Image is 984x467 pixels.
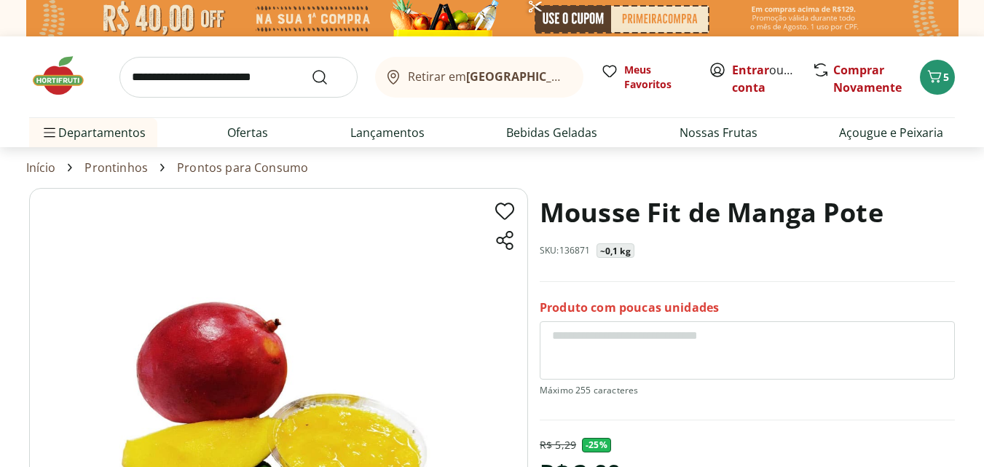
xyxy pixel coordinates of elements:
button: Menu [41,115,58,150]
span: Retirar em [408,70,569,83]
a: Meus Favoritos [601,63,691,92]
span: Meus Favoritos [624,63,691,92]
a: Prontos para Consumo [177,161,308,174]
span: - 25 % [582,438,611,452]
h1: Mousse Fit de Manga Pote [540,188,883,238]
a: Bebidas Geladas [506,124,597,141]
a: Lançamentos [350,124,425,141]
button: Carrinho [920,60,955,95]
p: SKU: 136871 [540,245,591,256]
b: [GEOGRAPHIC_DATA]/[GEOGRAPHIC_DATA] [466,68,712,85]
button: Retirar em[GEOGRAPHIC_DATA]/[GEOGRAPHIC_DATA] [375,57,583,98]
p: Produto com poucas unidades [540,299,719,315]
a: Ofertas [227,124,268,141]
a: Nossas Frutas [680,124,757,141]
span: ou [732,61,797,96]
a: Entrar [732,62,769,78]
a: Açougue e Peixaria [839,124,943,141]
a: Comprar Novamente [833,62,902,95]
a: Início [26,161,56,174]
span: 5 [943,70,949,84]
a: Prontinhos [84,161,148,174]
p: ~0,1 kg [600,246,631,257]
img: Hortifruti [29,54,102,98]
a: Criar conta [732,62,812,95]
input: search [119,57,358,98]
p: R$ 5,29 [540,438,576,452]
span: Departamentos [41,115,146,150]
button: Submit Search [311,68,346,86]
